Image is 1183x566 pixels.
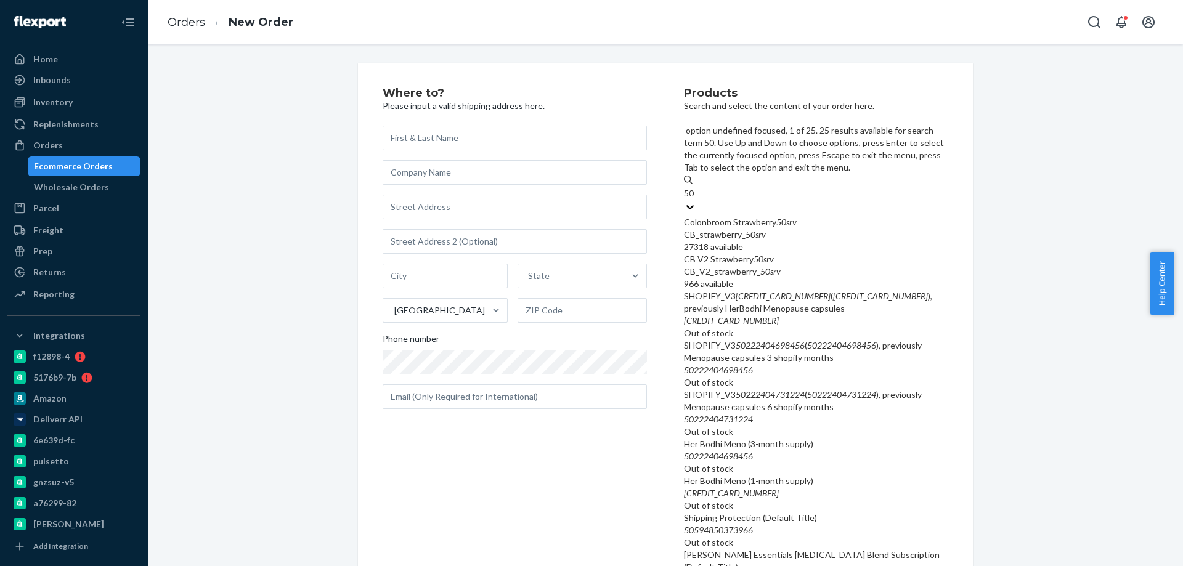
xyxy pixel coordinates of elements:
[33,74,71,86] div: Inbounds
[168,15,205,29] a: Orders
[684,377,733,387] span: Out of stock
[807,340,876,350] em: 50222404698456
[33,96,73,108] div: Inventory
[684,100,948,112] p: Search and select the content of your order here.
[383,160,647,185] input: Company Name
[394,304,485,317] div: [GEOGRAPHIC_DATA]
[33,329,85,342] div: Integrations
[116,10,140,34] button: Close Navigation
[33,139,63,152] div: Orders
[684,124,948,174] p: option undefined focused, 1 of 25. 25 results available for search term 50. Use Up and Down to ch...
[684,228,948,241] div: CB_strawberry_
[760,266,781,277] em: 50srv
[684,328,733,338] span: Out of stock
[684,438,948,450] div: Her Bodhi Meno (3-month supply)
[33,434,75,447] div: 6e639d-fc
[383,333,439,350] span: Phone number
[684,512,948,524] div: Shipping Protection (Default Title)
[383,384,647,409] input: Email (Only Required for International)
[776,217,797,227] em: 50srv
[383,264,508,288] input: City
[684,187,695,200] input: option undefined focused, 1 of 25. 25 results available for search term 50. Use Up and Down to ch...
[158,4,303,41] ol: breadcrumbs
[684,414,753,424] em: 50222404731224
[684,290,948,315] div: SHOPIFY_V3 ( ), previously HerBodhi Menopause capsules
[550,270,551,282] input: State
[7,135,140,155] a: Orders
[684,537,733,548] span: Out of stock
[684,87,948,100] h2: Products
[7,539,140,554] a: Add Integration
[684,463,733,474] span: Out of stock
[684,278,733,289] span: 966 available
[33,413,83,426] div: Deliverr API
[7,389,140,408] a: Amazon
[383,87,647,100] h2: Where to?
[833,291,928,301] em: [CREDIT_CARD_NUMBER]
[33,288,75,301] div: Reporting
[33,392,67,405] div: Amazon
[383,229,647,254] input: Street Address 2 (Optional)
[383,100,647,112] p: Please input a valid shipping address here.
[33,497,76,509] div: a76299-82
[1082,10,1107,34] button: Open Search Box
[528,270,550,282] div: State
[684,241,743,252] span: 27318 available
[7,70,140,90] a: Inbounds
[7,220,140,240] a: Freight
[736,291,831,301] em: [CREDIT_CARD_NUMBER]
[684,451,753,461] em: 50222404698456
[393,304,394,317] input: [GEOGRAPHIC_DATA]
[383,195,647,219] input: Street Address
[7,198,140,218] a: Parcel
[518,298,647,323] input: ZIP Code
[33,476,74,488] div: gnzsuz-v5
[7,115,140,134] a: Replenishments
[33,224,63,237] div: Freight
[28,156,141,176] a: Ecommerce Orders
[7,326,140,346] button: Integrations
[7,49,140,69] a: Home
[684,475,948,487] div: Her Bodhi Meno (1-month supply)
[684,389,948,413] div: SHOPIFY_V3 ( ), previously Menopause capsules 6 shopify months
[754,254,774,264] em: 50srv
[34,181,109,193] div: Wholesale Orders
[33,118,99,131] div: Replenishments
[7,431,140,450] a: 6e639d-fc
[1136,10,1161,34] button: Open account menu
[736,340,805,350] em: 50222404698456
[33,455,69,467] div: pulsetto
[1150,252,1174,315] button: Help Center
[684,426,733,437] span: Out of stock
[7,92,140,112] a: Inventory
[33,53,58,65] div: Home
[684,216,948,228] div: Colonbroom Strawberry
[684,525,753,535] em: 50594850373966
[33,202,59,214] div: Parcel
[7,410,140,429] a: Deliverr API
[7,241,140,261] a: Prep
[7,285,140,304] a: Reporting
[7,262,140,282] a: Returns
[1109,10,1134,34] button: Open notifications
[7,347,140,366] a: f12898-4
[33,541,88,551] div: Add Integration
[34,160,113,172] div: Ecommerce Orders
[684,488,779,498] em: [CREDIT_CARD_NUMBER]
[33,245,52,257] div: Prep
[684,365,753,375] em: 50222404698456
[7,493,140,513] a: a76299-82
[684,339,948,364] div: SHOPIFY_V3 ( ), previously Menopause capsules 3 shopify months
[7,368,140,387] a: 5176b9-7b
[684,315,779,326] em: [CREDIT_CARD_NUMBER]
[684,253,948,265] div: CB V2 Strawberry
[28,177,141,197] a: Wholesale Orders
[14,16,66,28] img: Flexport logo
[684,500,733,511] span: Out of stock
[383,126,647,150] input: First & Last Name
[736,389,805,400] em: 50222404731224
[807,389,876,400] em: 50222404731224
[7,451,140,471] a: pulsetto
[33,266,66,278] div: Returns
